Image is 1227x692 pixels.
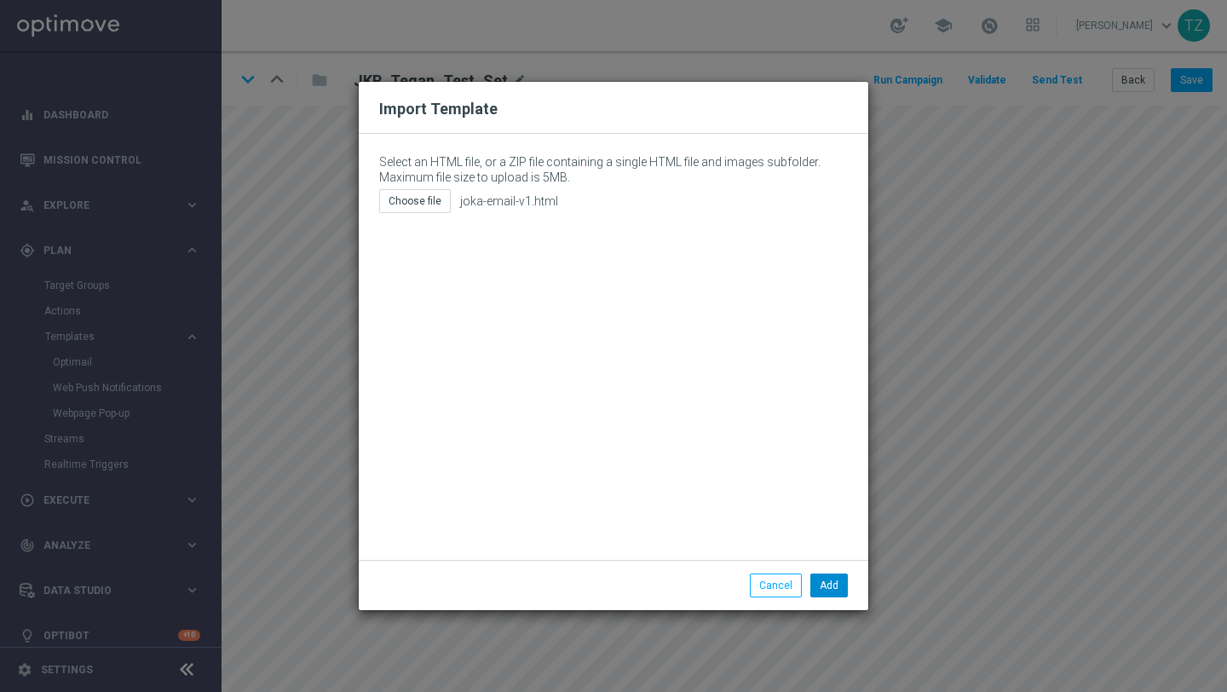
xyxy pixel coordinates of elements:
span: joka-email-v1.html [460,194,558,209]
button: Cancel [750,574,802,597]
p: Select an HTML file, or a ZIP file containing a single HTML file and images subfolder. Maximum fi... [379,154,848,185]
button: Add [810,574,848,597]
div: Choose file [379,189,451,213]
h2: Import Template [379,99,848,119]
